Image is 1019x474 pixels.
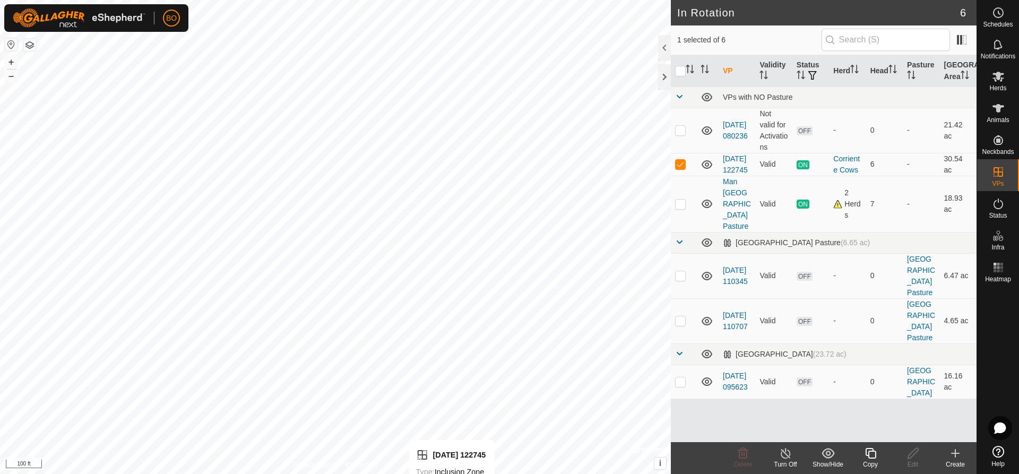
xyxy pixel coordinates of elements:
td: 4.65 ac [940,298,977,343]
th: [GEOGRAPHIC_DATA] Area [940,55,977,87]
a: [DATE] 095623 [723,372,748,391]
td: 21.42 ac [940,108,977,153]
th: Head [866,55,903,87]
div: 2 Herds [833,187,861,221]
button: – [5,70,18,82]
span: Notifications [981,53,1015,59]
p-sorticon: Activate to sort [850,66,859,75]
th: Validity [755,55,792,87]
a: [DATE] 080236 [723,120,748,140]
span: Infra [991,244,1004,251]
div: [GEOGRAPHIC_DATA] [723,350,847,359]
div: Turn Off [764,460,807,469]
td: 0 [866,253,903,298]
span: 6 [960,5,966,21]
p-sorticon: Activate to sort [907,72,916,81]
a: Help [977,442,1019,471]
div: - [833,270,861,281]
span: (6.65 ac) [841,238,870,247]
span: ON [797,160,809,169]
p-sorticon: Activate to sort [686,66,694,75]
button: i [654,458,666,469]
div: - [833,125,861,136]
span: OFF [797,377,813,386]
td: Valid [755,176,792,232]
span: OFF [797,317,813,326]
span: Herds [989,85,1006,91]
div: Create [934,460,977,469]
span: Schedules [983,21,1013,28]
td: Valid [755,153,792,176]
div: Corriente Cows [833,153,861,176]
span: OFF [797,126,813,135]
td: - [903,176,939,232]
div: - [833,315,861,326]
th: Pasture [903,55,939,87]
div: [DATE] 122745 [416,449,486,461]
p-sorticon: Activate to sort [701,66,709,75]
a: [GEOGRAPHIC_DATA] Pasture [907,300,935,342]
td: Valid [755,298,792,343]
td: Not valid for Activations [755,108,792,153]
div: [GEOGRAPHIC_DATA] Pasture [723,238,870,247]
span: VPs [992,180,1004,187]
a: Man [GEOGRAPHIC_DATA] Pasture [723,177,751,230]
td: 30.54 ac [940,153,977,176]
div: Show/Hide [807,460,849,469]
a: Privacy Policy [293,460,333,470]
td: 16.16 ac [940,365,977,399]
span: 1 selected of 6 [677,35,822,46]
a: [DATE] 122745 [723,154,748,174]
img: Gallagher Logo [13,8,145,28]
p-sorticon: Activate to sort [759,72,768,81]
th: Status [792,55,829,87]
td: 0 [866,298,903,343]
td: - [903,153,939,176]
a: [GEOGRAPHIC_DATA] [907,366,935,397]
p-sorticon: Activate to sort [797,72,805,81]
td: 6.47 ac [940,253,977,298]
div: - [833,376,861,387]
span: BO [166,13,177,24]
td: 7 [866,176,903,232]
th: Herd [829,55,866,87]
td: 6 [866,153,903,176]
span: Status [989,212,1007,219]
td: 18.93 ac [940,176,977,232]
button: Reset Map [5,38,18,51]
td: - [903,108,939,153]
span: Animals [987,117,1009,123]
div: VPs with NO Pasture [723,93,972,101]
span: OFF [797,272,813,281]
a: [DATE] 110345 [723,266,748,286]
div: Edit [892,460,934,469]
td: 0 [866,365,903,399]
td: Valid [755,253,792,298]
p-sorticon: Activate to sort [961,72,969,81]
td: Valid [755,365,792,399]
td: 0 [866,108,903,153]
span: i [659,459,661,468]
a: Contact Us [346,460,377,470]
button: Map Layers [23,39,36,51]
span: Neckbands [982,149,1014,155]
a: [GEOGRAPHIC_DATA] Pasture [907,255,935,297]
a: [DATE] 110707 [723,311,748,331]
h2: In Rotation [677,6,960,19]
span: ON [797,200,809,209]
p-sorticon: Activate to sort [888,66,897,75]
th: VP [719,55,755,87]
span: Help [991,461,1005,467]
div: Copy [849,460,892,469]
span: (23.72 ac) [813,350,847,358]
button: + [5,56,18,68]
span: Heatmap [985,276,1011,282]
span: Delete [734,461,753,468]
input: Search (S) [822,29,950,51]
